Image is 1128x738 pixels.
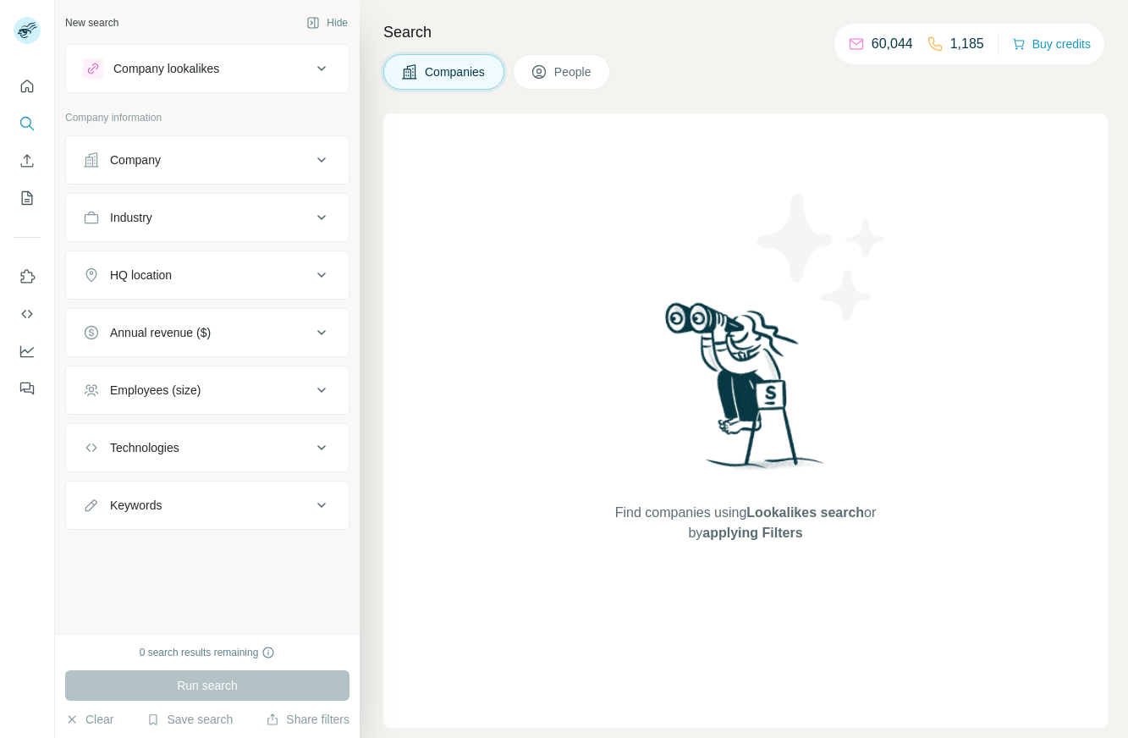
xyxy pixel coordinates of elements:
p: 1,185 [950,34,984,54]
button: Use Surfe on LinkedIn [14,262,41,292]
button: My lists [14,183,41,213]
button: Enrich CSV [14,146,41,176]
span: People [554,63,593,80]
button: Technologies [66,427,349,468]
button: HQ location [66,255,349,295]
button: Dashboard [14,336,41,366]
button: Employees (size) [66,370,349,410]
span: applying Filters [702,526,802,540]
button: Annual revenue ($) [66,312,349,353]
div: Industry [110,209,152,226]
button: Clear [65,711,113,728]
button: Feedback [14,373,41,404]
span: Companies [425,63,487,80]
button: Share filters [266,711,349,728]
div: Annual revenue ($) [110,324,211,341]
button: Keywords [66,485,349,526]
img: Surfe Illustration - Woman searching with binoculars [658,298,834,487]
button: Industry [66,197,349,238]
h4: Search [383,20,1108,44]
div: 0 search results remaining [140,645,276,660]
p: 60,044 [872,34,913,54]
div: HQ location [110,267,172,284]
button: Company lookalikes [66,48,349,89]
div: Company [110,151,161,168]
div: New search [65,15,118,30]
button: Quick start [14,71,41,102]
span: Find companies using or by [610,503,881,543]
img: Surfe Illustration - Stars [746,181,898,333]
p: Company information [65,110,349,125]
span: Lookalikes search [746,505,864,520]
button: Search [14,108,41,139]
div: Technologies [110,439,179,456]
div: Keywords [110,497,162,514]
button: Use Surfe API [14,299,41,329]
div: Company lookalikes [113,60,219,77]
button: Save search [146,711,233,728]
button: Buy credits [1012,32,1091,56]
button: Hide [294,10,360,36]
button: Company [66,140,349,180]
div: Employees (size) [110,382,201,399]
